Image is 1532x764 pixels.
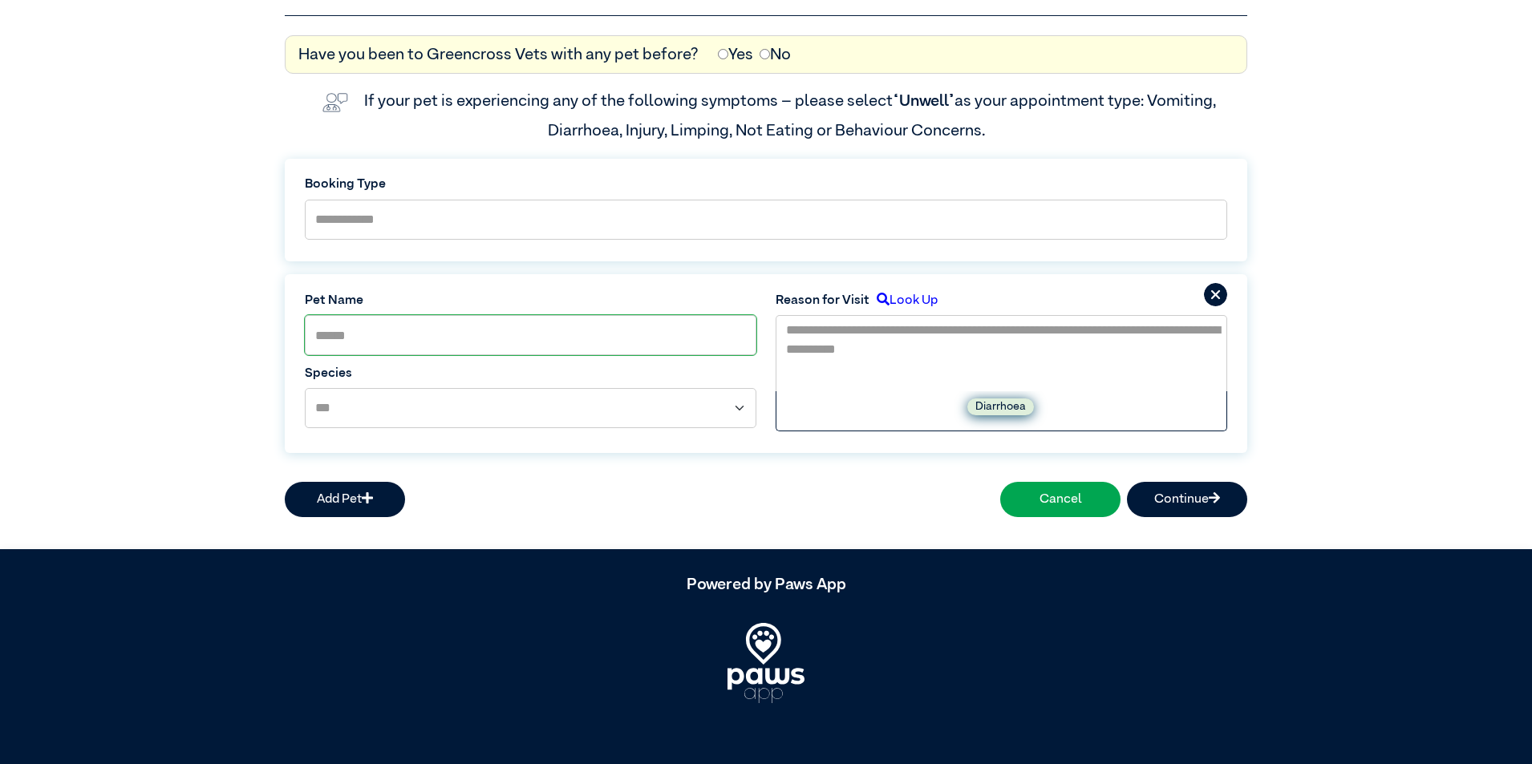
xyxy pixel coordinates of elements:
[364,93,1219,138] label: If your pet is experiencing any of the following symptoms – please select as your appointment typ...
[869,291,938,310] label: Look Up
[893,93,954,109] span: “Unwell”
[1127,482,1247,517] button: Continue
[285,575,1247,594] h5: Powered by Paws App
[760,42,791,67] label: No
[718,42,753,67] label: Yes
[718,49,728,59] input: Yes
[305,291,756,310] label: Pet Name
[776,291,869,310] label: Reason for Visit
[316,87,355,119] img: vet
[1000,482,1121,517] button: Cancel
[298,42,699,67] label: Have you been to Greencross Vets with any pet before?
[727,623,805,703] img: PawsApp
[305,175,1227,194] label: Booking Type
[285,482,405,517] button: Add Pet
[760,49,770,59] input: No
[967,398,1034,415] label: Diarrhoea
[305,364,756,383] label: Species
